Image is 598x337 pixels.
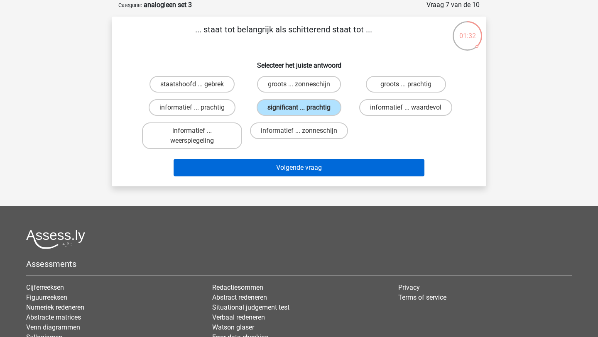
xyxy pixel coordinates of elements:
label: staatshoofd ... gebrek [149,76,235,93]
p: ... staat tot belangrijk als schitterend staat tot ... [125,23,442,48]
a: Situational judgement test [212,303,289,311]
label: informatief ... waardevol [359,99,452,116]
a: Redactiesommen [212,283,263,291]
label: groots ... zonneschijn [257,76,341,93]
h5: Assessments [26,259,572,269]
a: Cijferreeksen [26,283,64,291]
a: Abstracte matrices [26,313,81,321]
h6: Selecteer het juiste antwoord [125,55,473,69]
a: Figuurreeksen [26,293,67,301]
a: Venn diagrammen [26,323,80,331]
a: Terms of service [398,293,446,301]
label: informatief ... prachtig [149,99,235,116]
label: groots ... prachtig [366,76,446,93]
a: Abstract redeneren [212,293,267,301]
a: Verbaal redeneren [212,313,265,321]
a: Watson glaser [212,323,254,331]
label: significant ... prachtig [257,99,341,116]
small: Categorie: [118,2,142,8]
img: Assessly logo [26,230,85,249]
strong: analogieen set 3 [144,1,192,9]
a: Numeriek redeneren [26,303,84,311]
a: Privacy [398,283,420,291]
label: informatief ... zonneschijn [250,122,348,139]
button: Volgende vraag [174,159,425,176]
div: 01:32 [452,20,483,41]
label: informatief ... weerspiegeling [142,122,242,149]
